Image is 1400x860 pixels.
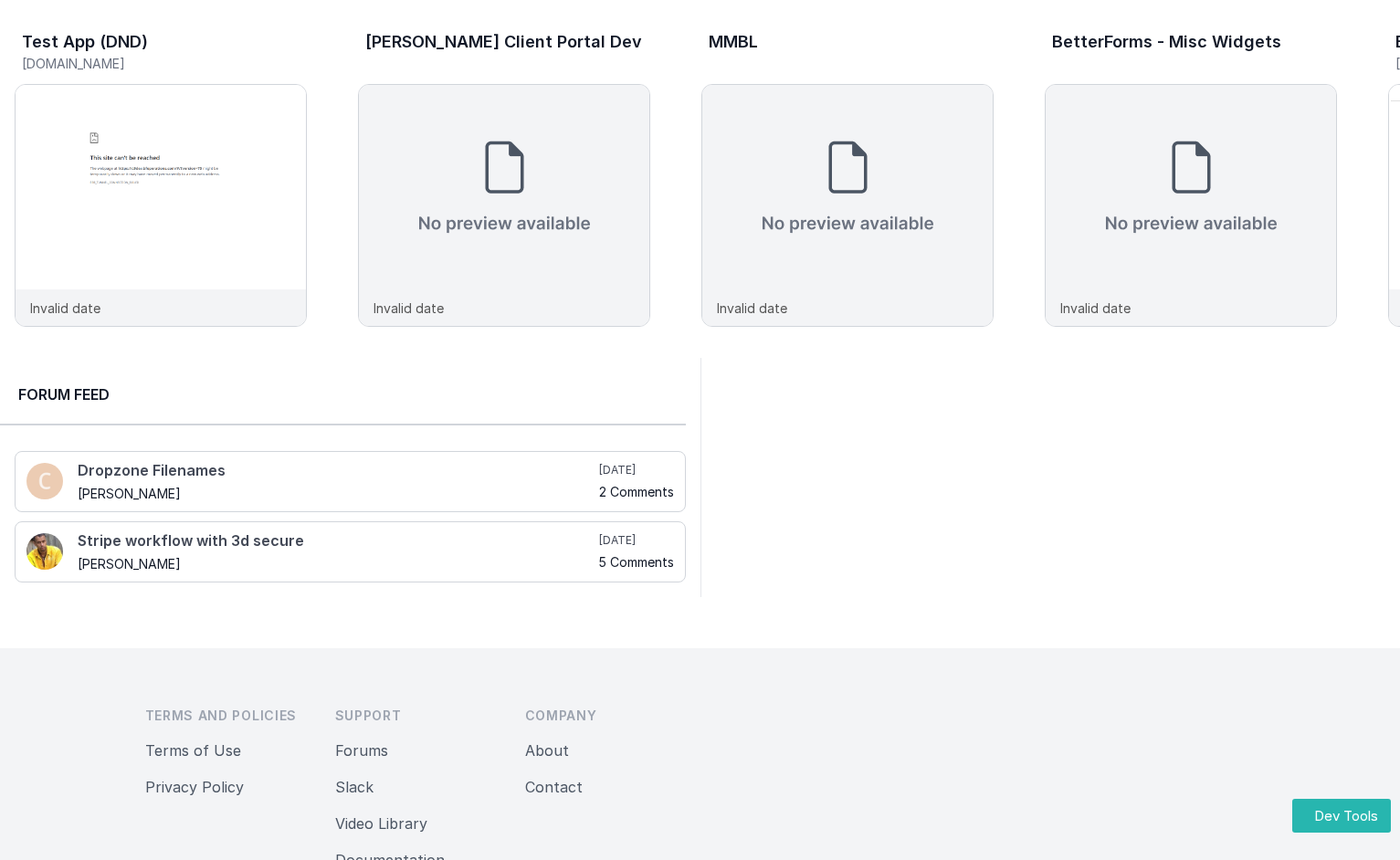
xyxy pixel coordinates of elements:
h2: Forum Feed [18,383,668,405]
h5: [PERSON_NAME] [78,557,595,571]
p: Invalid date [374,299,444,318]
h3: Terms and Policies [145,707,306,725]
h5: [DATE] [599,463,674,477]
a: Terms of Use [145,741,241,760]
h5: 5 Comments [599,555,674,569]
h3: BetterForms - Misc Widgets [1052,33,1281,51]
h5: [DOMAIN_NAME] [22,57,307,70]
a: Privacy Policy [145,778,244,796]
h5: 2 Comments [599,485,674,498]
h3: [PERSON_NAME] Client Portal Dev [365,33,642,51]
h3: Support [335,707,496,725]
p: Invalid date [1060,299,1131,318]
h3: MMBL [709,33,758,51]
h4: Stripe workflow with 3d secure [78,533,595,550]
h3: Test App (DND) [22,33,148,51]
button: Video Library [335,813,427,834]
h5: [DATE] [599,533,674,548]
img: 100.png [26,463,63,499]
h4: Dropzone Filenames [78,463,595,479]
button: Contact [525,776,583,798]
a: Stripe workflow with 3d secure [PERSON_NAME] [DATE] 5 Comments [15,521,686,582]
img: 13_2.png [26,533,63,570]
a: About [525,741,569,760]
button: About [525,739,569,761]
a: Slack [335,778,374,796]
h5: [PERSON_NAME] [78,487,595,500]
button: Forums [335,739,388,761]
button: Slack [335,776,374,798]
a: Dropzone Filenames [PERSON_NAME] [DATE] 2 Comments [15,451,686,512]
p: Invalid date [717,299,787,318]
h3: Company [525,707,686,725]
button: Dev Tools [1292,799,1391,833]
